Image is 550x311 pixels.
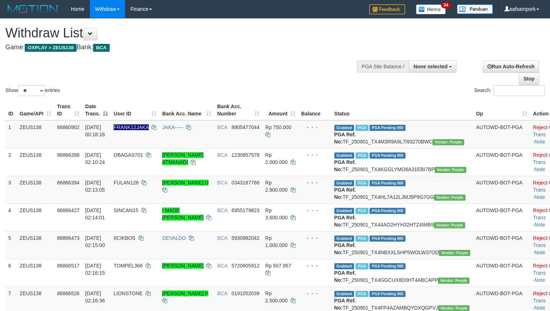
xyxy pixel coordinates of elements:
b: PGA Ref. No: [334,270,356,283]
td: AUTOWD-BOT-PGA [473,231,530,259]
th: Bank Acc. Name: activate to sort column ascending [159,100,214,120]
a: I MADE [PERSON_NAME] [162,207,203,220]
a: Note [535,250,545,255]
span: PGA Pending [370,152,405,159]
span: Rp 2.000.000 [265,152,288,165]
span: [DATE] 00:18:18 [85,124,105,137]
span: Copy 5930982042 to clipboard [232,235,260,241]
span: BCA [93,44,109,52]
td: 2 [5,148,17,176]
div: - - - [301,262,329,269]
div: PGA Site Balance / [357,60,409,73]
td: ZEUS138 [17,176,54,203]
th: User ID: activate to sort column ascending [111,100,159,120]
input: Search: [494,85,545,96]
a: Run Auto-Refresh [483,60,539,73]
img: MOTION_logo.png [5,4,60,14]
span: Rp 750.000 [265,124,291,130]
td: ZEUS138 [17,120,54,148]
span: Vendor URL: https://trx4.1velocity.biz [432,139,464,145]
span: Grabbed [334,263,354,269]
th: Date Trans.: activate to sort column descending [82,100,111,120]
span: BCA [217,263,227,269]
span: TOMPEL366 [114,263,143,269]
span: [DATE] 02:10:24 [85,152,105,165]
td: AUTOWD-BOT-PGA [473,176,530,203]
span: Vendor URL: https://trx4.1velocity.biz [435,167,466,173]
a: Note [535,194,545,200]
a: [PERSON_NAME] ATMANADI [162,152,203,165]
td: ZEUS138 [17,231,54,259]
span: BCA [217,152,227,158]
span: Vendor URL: https://trx4.1velocity.biz [439,250,470,256]
span: Grabbed [334,208,354,214]
span: BCA [217,291,227,296]
span: Nama rekening ada tanda titik/strip, harap diedit [114,124,148,130]
th: Status [331,100,473,120]
span: Copy 5720605912 to clipboard [232,263,260,269]
b: PGA Ref. No: [334,159,356,172]
a: [PERSON_NAME] D [162,180,208,186]
a: [PERSON_NAME] P [162,291,208,296]
td: AUTOWD-BOT-PGA [473,120,530,148]
span: Grabbed [334,152,354,159]
a: Reject [533,124,547,130]
h4: Game: Bank: [5,44,359,51]
div: - - - [301,207,329,214]
a: Reject [533,263,547,269]
span: DBAGAS701 [114,152,143,158]
span: Marked by aafpengsreynich [356,263,368,269]
a: Stop [519,73,539,85]
a: Reject [533,291,547,296]
span: Rp 1.000.000 [265,235,288,248]
a: DEVALDO [162,235,186,241]
td: TF_250901_TX44AO2HYH32HTZ4IMB9 [331,203,473,231]
span: FULAN128 [114,180,138,186]
label: Search: [474,85,545,96]
b: PGA Ref. No: [334,298,356,311]
span: Copy 8905477044 to clipboard [232,124,260,130]
img: panduan.png [457,4,493,14]
td: TF_250901_TX4NBXXLSHP5WOLW37OD [331,231,473,259]
span: Copy 6955179823 to clipboard [232,207,260,213]
a: Reject [533,207,547,213]
span: OXPLAY > ZEUS138 [25,44,77,52]
span: Rp 3.600.000 [265,207,288,220]
span: Marked by aafpengsreynich [356,291,368,297]
span: Rp 2.500.000 [265,291,288,303]
span: Grabbed [334,291,354,297]
th: Bank Acc. Number: activate to sort column ascending [214,100,262,120]
span: BCA [217,180,227,186]
span: [DATE] 02:14:01 [85,207,105,220]
th: Balance [298,100,331,120]
span: 86860902 [57,124,79,130]
span: BCA [217,124,227,130]
td: ZEUS138 [17,203,54,231]
span: SINCAN15 [114,207,138,213]
a: Note [535,166,545,172]
span: BCA [217,207,227,213]
span: Grabbed [334,125,354,131]
th: Op: activate to sort column ascending [473,100,530,120]
span: Vendor URL: https://trx4.1velocity.biz [438,278,469,284]
span: PGA Pending [370,263,405,269]
a: Note [535,222,545,228]
span: 34 [441,2,451,8]
td: AUTOWD-BOT-PGA [473,148,530,176]
div: - - - [301,179,329,186]
td: 3 [5,176,17,203]
span: 86866427 [57,207,79,213]
span: 86866517 [57,263,79,269]
span: PGA Pending [370,235,405,242]
th: Trans ID: activate to sort column ascending [54,100,82,120]
a: Note [535,277,545,283]
span: Vendor URL: https://trx4.1velocity.biz [434,195,465,201]
div: - - - [301,124,329,131]
span: None selected [413,64,448,69]
span: PGA Pending [370,291,405,297]
span: Rp 2.900.000 [265,180,288,193]
span: Marked by aafpengsreynich [356,180,368,186]
span: IICIKBOS [114,235,136,241]
span: Copy 1230857578 to clipboard [232,152,260,158]
th: ID [5,100,17,120]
